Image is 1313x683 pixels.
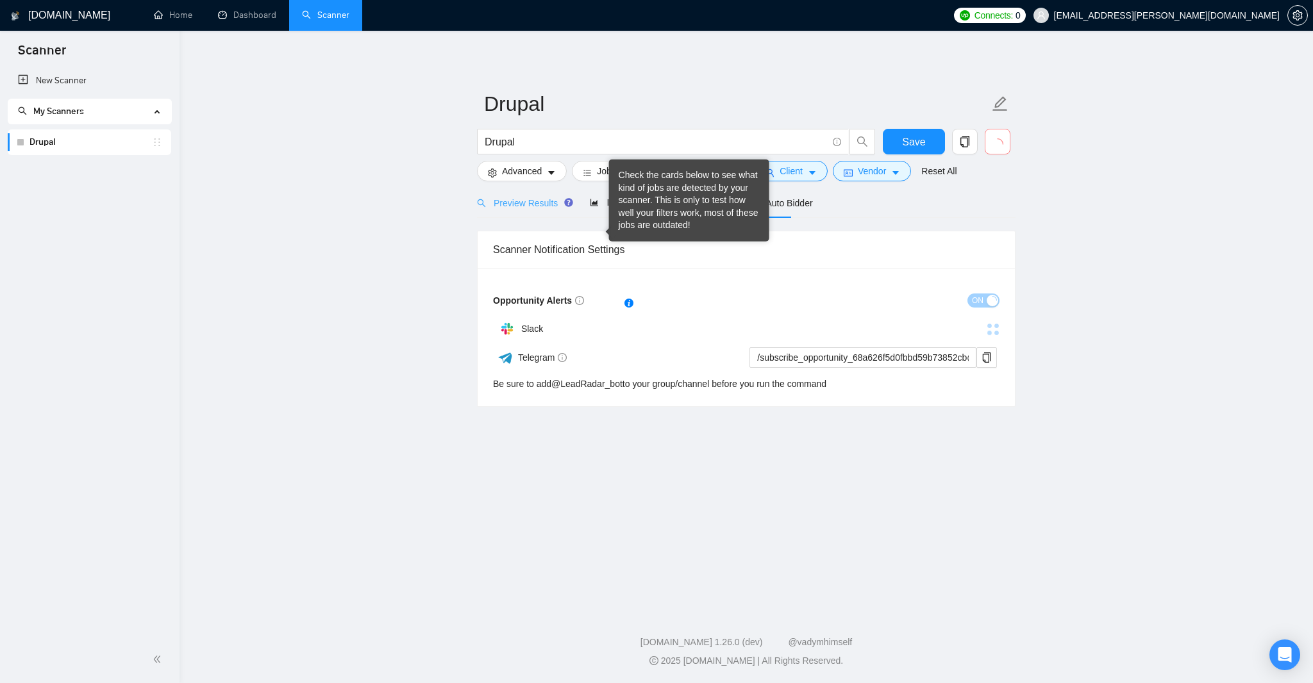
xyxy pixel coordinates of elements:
[488,168,497,177] span: setting
[590,197,668,208] span: Insights
[493,377,826,391] div: Be sure to add to your group/channel before you run the command
[953,136,977,147] span: copy
[1287,5,1308,26] button: setting
[902,134,925,150] span: Save
[808,168,817,177] span: caret-down
[1016,8,1021,22] span: 0
[590,198,599,207] span: area-chart
[749,198,812,208] span: Auto Bidder
[1269,639,1300,670] div: Open Intercom Messenger
[572,161,675,181] button: barsJob Categorycaret-down
[883,129,945,154] button: Save
[849,129,875,154] button: search
[154,10,192,21] a: homeHome
[833,161,911,181] button: idcardVendorcaret-down
[493,295,584,306] span: Opportunity Alerts
[960,10,970,21] img: upwork-logo.png
[649,656,658,665] span: copyright
[640,637,763,647] a: [DOMAIN_NAME] 1.26.0 (dev)
[485,134,827,150] input: Search Freelance Jobs...
[498,350,514,366] img: ww3wtPAAAAAElFTkSuQmCC
[190,654,1303,668] div: 2025 [DOMAIN_NAME] | All Rights Reserved.
[623,297,635,309] div: Tooltip anchor
[502,164,542,178] span: Advanced
[858,164,886,178] span: Vendor
[8,41,76,68] span: Scanner
[987,295,998,306] span: loading
[494,316,520,341] img: hpQkSZIkSZIkSZIkSZIkSZIkSZIkSZIkSZIkSZIkSZIkSZIkSZIkSZIkSZIkSZIkSZIkSZIkSZIkSZIkSZIkSZIkSZIkSZIkS...
[972,293,983,308] span: ON
[992,138,1003,150] span: loading
[977,352,996,363] span: copy
[974,8,1013,22] span: Connects:
[558,353,567,362] span: info-circle
[11,6,20,26] img: logo
[153,653,165,666] span: double-left
[152,137,162,147] span: holder
[477,161,567,181] button: settingAdvancedcaret-down
[755,161,828,181] button: userClientcaret-down
[477,198,569,208] span: Preview Results
[18,106,84,117] span: My Scanners
[976,347,997,368] button: copy
[619,169,760,232] div: Check the cards below to see what kind of jobs are detected by your scanner. This is only to test...
[547,168,556,177] span: caret-down
[518,352,567,363] span: Telegram
[29,129,152,155] a: Drupal
[563,197,574,208] div: Tooltip anchor
[788,637,852,647] a: @vadymhimself
[952,129,978,154] button: copy
[1037,11,1046,20] span: user
[992,95,1008,112] span: edit
[891,168,900,177] span: caret-down
[521,324,543,334] span: Slack
[575,296,584,305] span: info-circle
[18,68,161,94] a: New Scanner
[597,164,650,178] span: Job Category
[8,68,171,94] li: New Scanner
[844,168,853,177] span: idcard
[921,164,957,178] a: Reset All
[302,10,349,21] a: searchScanner
[33,106,84,117] span: My Scanners
[1288,10,1307,21] span: setting
[18,106,27,115] span: search
[8,129,171,155] li: Drupal
[583,168,592,177] span: bars
[493,231,999,268] div: Scanner Notification Settings
[218,10,276,21] a: dashboardDashboard
[850,136,874,147] span: search
[765,168,774,177] span: user
[1287,10,1308,21] a: setting
[477,199,486,208] span: search
[484,88,989,120] input: Scanner name...
[780,164,803,178] span: Client
[833,138,841,146] span: info-circle
[551,379,623,389] a: @LeadRadar_bot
